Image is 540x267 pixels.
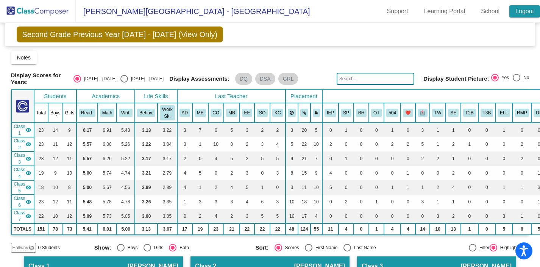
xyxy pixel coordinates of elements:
button: 504 [386,109,398,117]
td: 0 [354,151,369,166]
td: 20 [298,123,311,137]
td: 9 [311,166,323,180]
button: SO [257,109,268,117]
th: Heart Parent [401,103,415,123]
td: 5.73 [98,209,117,223]
td: 5 [224,151,240,166]
th: Life Skills [135,90,177,103]
td: 0 [354,137,369,151]
td: 0 [369,123,384,137]
td: 5 [224,123,240,137]
td: 8 [286,166,298,180]
td: 0 [384,151,401,166]
td: 1 [495,180,512,195]
td: 5.22 [117,151,135,166]
td: 9 [63,123,77,137]
td: 19 [34,166,48,180]
th: Kim Crow [270,103,285,123]
td: 0 [270,180,285,195]
td: 5.57 [76,151,98,166]
td: 3 [286,180,298,195]
th: Mary Endsley [192,103,208,123]
td: 3 [224,195,240,209]
td: 12 [63,137,77,151]
td: Jaclyn Kamalsky - No Class Name [11,151,34,166]
td: 4.78 [117,195,135,209]
td: 0 [512,195,531,209]
mat-chip: DSA [255,73,275,85]
button: RMP [515,109,529,117]
span: [PERSON_NAME][GEOGRAPHIC_DATA] - [GEOGRAPHIC_DATA] [76,5,310,17]
th: Carlynn Ondercin [208,103,224,123]
th: Twin [430,103,446,123]
td: 2 [415,151,430,166]
td: 3.26 [135,195,158,209]
mat-icon: visibility [25,184,31,190]
td: 0 [478,180,496,195]
td: 15 [298,166,311,180]
div: No [520,74,529,81]
button: MB [226,109,237,117]
td: 0 [430,166,446,180]
td: 0 [224,137,240,151]
span: Notes [17,55,31,61]
button: AD [179,109,190,117]
td: 6.26 [98,151,117,166]
td: 0 [177,209,192,223]
td: 4 [208,151,224,166]
div: Yes [499,74,509,81]
td: 2 [177,151,192,166]
button: Writ. [119,109,133,117]
span: Display Assessments: [169,75,229,82]
span: Class 4 [14,166,25,180]
td: 0 [401,195,415,209]
td: 5.67 [98,180,117,195]
td: 1 [384,180,401,195]
td: 3 [208,195,224,209]
td: 0 [401,151,415,166]
mat-chip: DQ [235,73,252,85]
th: English Language Learner [495,103,512,123]
td: 3.05 [158,209,177,223]
td: 10 [311,195,323,209]
td: Kim DePaula - No Class Name [11,137,34,151]
th: Individualized Education Plan [322,103,339,123]
td: 3.17 [135,151,158,166]
td: 7 [311,151,323,166]
td: 3 [270,166,285,180]
mat-icon: visibility [25,199,31,205]
td: 0 [478,166,496,180]
th: Keep with teacher [311,103,323,123]
button: 🏥 [418,109,428,117]
td: 3 [192,195,208,209]
td: 0 [369,151,384,166]
td: 5.78 [98,195,117,209]
td: 3.35 [158,195,177,209]
td: 4.56 [117,180,135,195]
td: 21 [298,151,311,166]
td: 1 [461,137,478,151]
th: Keep with students [298,103,311,123]
th: Students [34,90,77,103]
td: 5.48 [76,195,98,209]
td: 2 [240,137,255,151]
mat-icon: visibility [25,156,31,162]
button: ❤️ [403,109,413,117]
td: 0 [322,123,339,137]
th: Alyssa Degnovivo [177,103,192,123]
td: 10 [311,137,323,151]
td: 5.74 [98,166,117,180]
td: 0 [354,123,369,137]
td: 4 [240,195,255,209]
button: Notes [11,51,37,64]
td: Angela Lovell - No Class Name [11,195,34,209]
td: 3.22 [158,123,177,137]
td: 2 [240,151,255,166]
td: 2 [384,137,401,151]
td: 1 [495,123,512,137]
button: SE [448,109,459,117]
td: 0 [192,151,208,166]
td: 0 [322,195,339,209]
td: 5 [270,151,285,166]
td: 0 [512,166,531,180]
